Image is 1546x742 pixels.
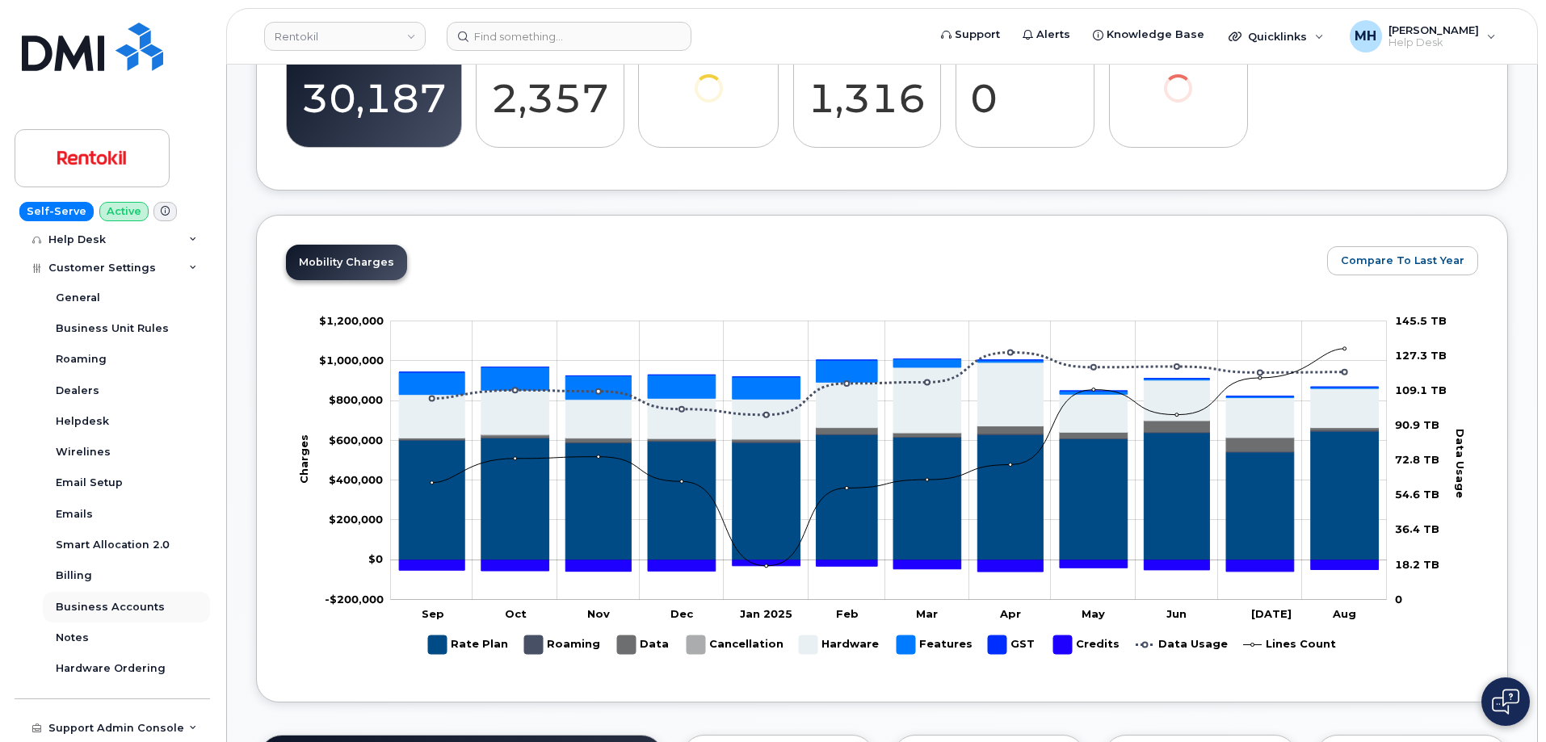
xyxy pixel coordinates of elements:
[1053,629,1120,660] g: Credits
[319,314,384,327] g: $0
[670,607,694,620] tspan: Dec
[988,629,1037,660] g: GST
[399,560,1378,572] g: Credits
[687,629,784,660] g: Cancellation
[970,32,1079,139] a: Pending Status 0
[1011,19,1082,51] a: Alerts
[1395,488,1439,501] tspan: 54.6 TB
[329,393,383,406] tspan: $800,000
[399,363,1378,439] g: Hardware
[1082,607,1105,620] tspan: May
[428,629,508,660] g: Rate Plan
[329,434,383,446] tspan: $600,000
[447,22,691,51] input: Find something...
[329,473,383,486] g: $0
[1454,429,1467,498] tspan: Data Usage
[1124,32,1233,125] a: Data Conflicts
[1395,314,1447,327] tspan: 145.5 TB
[1395,349,1447,362] tspan: 127.3 TB
[297,434,310,484] tspan: Charges
[319,314,384,327] tspan: $1,200,000
[930,19,1011,51] a: Support
[587,607,610,620] tspan: Nov
[491,32,609,139] a: Suspended 2,357
[1136,629,1228,660] g: Data Usage
[1166,607,1187,620] tspan: Jun
[1388,23,1479,36] span: [PERSON_NAME]
[897,629,973,660] g: Features
[808,32,926,139] a: Cancel Candidates 1,316
[1217,20,1335,52] div: Quicklinks
[617,629,670,660] g: Data
[297,314,1486,660] g: Chart
[740,607,792,620] tspan: Jan 2025
[955,27,1000,43] span: Support
[325,593,384,606] tspan: -$200,000
[505,607,527,620] tspan: Oct
[1332,607,1356,620] tspan: Aug
[329,393,383,406] g: $0
[1107,27,1204,43] span: Knowledge Base
[999,607,1021,620] tspan: Apr
[329,513,383,526] tspan: $200,000
[1395,384,1447,396] tspan: 109.1 TB
[916,607,938,620] tspan: Mar
[1395,593,1402,606] tspan: 0
[1243,629,1336,660] g: Lines Count
[329,513,383,526] g: $0
[301,32,447,139] a: Active 30,187
[1395,523,1439,536] tspan: 36.4 TB
[1395,453,1439,466] tspan: 72.8 TB
[264,22,426,51] a: Rentokil
[799,629,880,660] g: Hardware
[1327,246,1478,275] button: Compare To Last Year
[1251,607,1292,620] tspan: [DATE]
[329,473,383,486] tspan: $400,000
[1248,30,1307,43] span: Quicklinks
[1338,20,1507,52] div: Melissa Hoye
[428,629,1336,660] g: Legend
[836,607,859,620] tspan: Feb
[524,629,601,660] g: Roaming
[399,359,1378,400] g: Features
[319,354,384,367] tspan: $1,000,000
[1341,253,1464,268] span: Compare To Last Year
[325,593,384,606] g: $0
[368,552,383,565] tspan: $0
[399,431,1378,560] g: Rate Plan
[1388,36,1479,49] span: Help Desk
[1082,19,1216,51] a: Knowledge Base
[422,607,444,620] tspan: Sep
[286,245,407,280] a: Mobility Charges
[1036,27,1070,43] span: Alerts
[1492,689,1519,715] img: Open chat
[1395,418,1439,431] tspan: 90.9 TB
[329,434,383,446] g: $0
[1395,558,1439,571] tspan: 18.2 TB
[319,354,384,367] g: $0
[653,32,764,125] a: Suspend Candidates
[1355,27,1376,46] span: MH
